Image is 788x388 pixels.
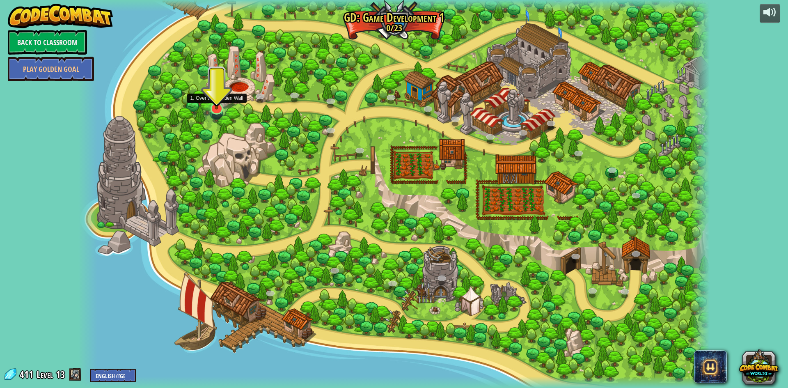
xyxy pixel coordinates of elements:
span: Level [37,368,53,381]
img: level-banner-unstarted.png [208,70,225,110]
button: Adjust volume [760,4,780,23]
a: Back to Classroom [8,30,87,55]
span: 411 [20,368,36,381]
img: CodeCombat - Learn how to code by playing a game [8,4,113,28]
span: 13 [56,368,65,381]
a: Play Golden Goal [8,57,94,81]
